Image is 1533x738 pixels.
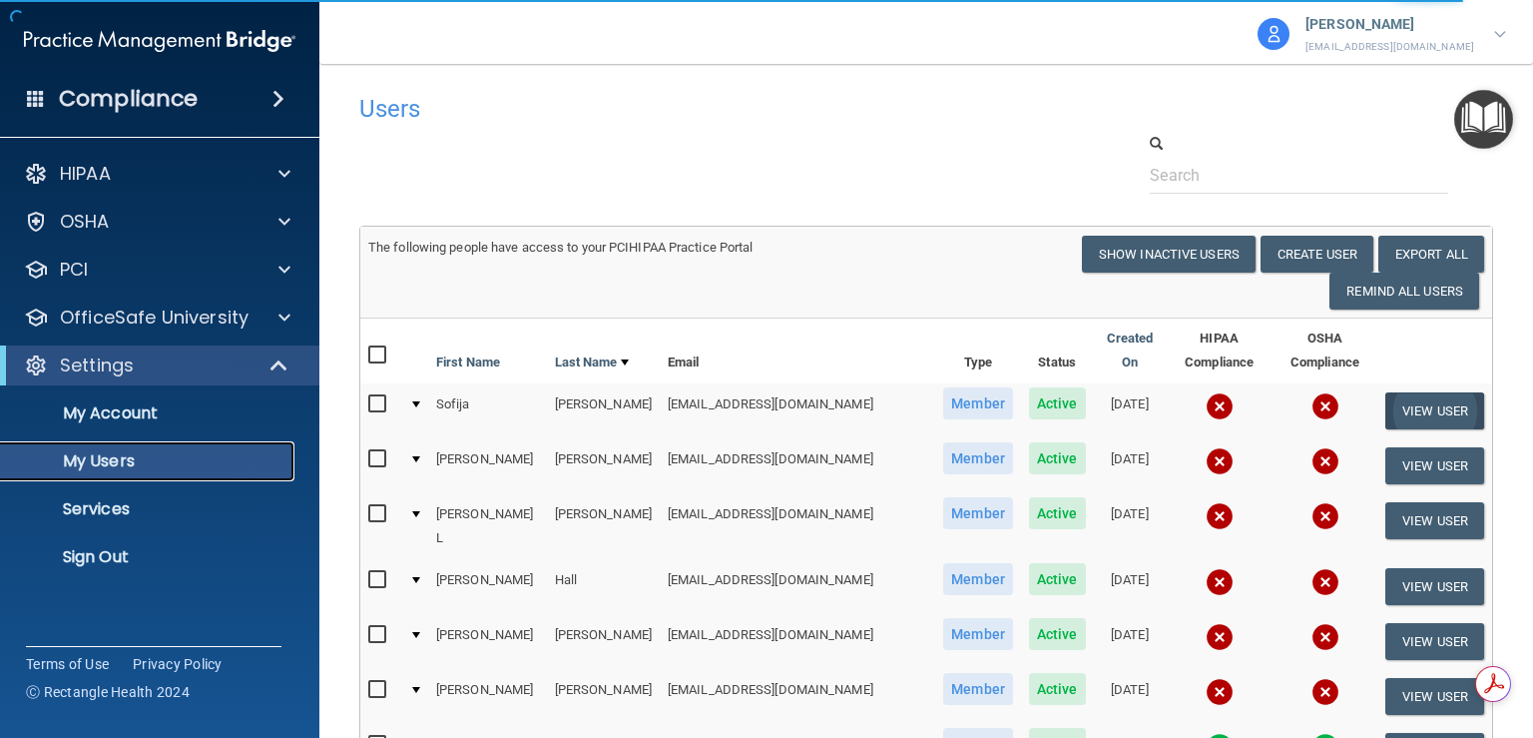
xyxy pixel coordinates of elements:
span: Member [943,563,1013,595]
button: View User [1385,623,1484,660]
p: OfficeSafe University [60,306,249,330]
input: Search [1150,157,1448,194]
button: Show Inactive Users [1082,236,1256,273]
span: Ⓒ Rectangle Health 2024 [26,682,190,702]
p: Settings [60,354,134,377]
td: [PERSON_NAME] [428,438,547,493]
img: cross.ca9f0e7f.svg [1206,447,1234,475]
a: Privacy Policy [133,654,223,674]
a: OSHA [24,210,290,234]
th: Email [660,319,935,383]
a: Export All [1378,236,1484,273]
img: cross.ca9f0e7f.svg [1311,623,1339,651]
span: Member [943,673,1013,705]
td: [PERSON_NAME] [547,383,660,438]
button: Remind All Users [1329,273,1479,310]
td: [DATE] [1094,614,1167,669]
span: Member [943,497,1013,529]
th: Status [1021,319,1094,383]
img: arrow-down.227dba2b.svg [1494,31,1506,38]
img: cross.ca9f0e7f.svg [1311,392,1339,420]
td: [EMAIL_ADDRESS][DOMAIN_NAME] [660,383,935,438]
td: [PERSON_NAME] [547,438,660,493]
img: cross.ca9f0e7f.svg [1206,623,1234,651]
td: [PERSON_NAME] [547,669,660,724]
img: cross.ca9f0e7f.svg [1311,447,1339,475]
span: Active [1029,442,1086,474]
span: Active [1029,497,1086,529]
td: [PERSON_NAME] [428,614,547,669]
td: [PERSON_NAME] L [428,493,547,559]
h4: Compliance [59,85,198,113]
img: cross.ca9f0e7f.svg [1206,678,1234,706]
td: [PERSON_NAME] [428,559,547,614]
td: [DATE] [1094,438,1167,493]
a: OfficeSafe University [24,306,290,330]
td: [EMAIL_ADDRESS][DOMAIN_NAME] [660,438,935,493]
button: View User [1385,568,1484,605]
p: [EMAIL_ADDRESS][DOMAIN_NAME] [1305,38,1474,56]
td: [EMAIL_ADDRESS][DOMAIN_NAME] [660,669,935,724]
td: [EMAIL_ADDRESS][DOMAIN_NAME] [660,493,935,559]
span: Active [1029,673,1086,705]
td: [EMAIL_ADDRESS][DOMAIN_NAME] [660,614,935,669]
td: [DATE] [1094,493,1167,559]
span: Member [943,618,1013,650]
td: [PERSON_NAME] [547,614,660,669]
td: Sofija [428,383,547,438]
td: [DATE] [1094,559,1167,614]
a: Last Name [555,351,629,374]
p: HIPAA [60,162,111,186]
td: [PERSON_NAME] [547,493,660,559]
th: OSHA Compliance [1273,319,1377,383]
td: [PERSON_NAME] [428,669,547,724]
h4: Users [359,96,1008,122]
a: First Name [436,351,500,374]
button: Open Resource Center [1454,90,1513,149]
img: cross.ca9f0e7f.svg [1206,502,1234,530]
td: [EMAIL_ADDRESS][DOMAIN_NAME] [660,559,935,614]
p: OSHA [60,210,110,234]
a: Created On [1102,327,1159,374]
a: Terms of Use [26,654,109,674]
a: HIPAA [24,162,290,186]
span: Member [943,442,1013,474]
td: Hall [547,559,660,614]
button: Create User [1261,236,1373,273]
p: My Users [13,451,285,471]
a: PCI [24,258,290,282]
button: View User [1385,447,1484,484]
button: View User [1385,392,1484,429]
button: View User [1385,502,1484,539]
p: My Account [13,403,285,423]
p: [PERSON_NAME] [1305,12,1474,38]
img: cross.ca9f0e7f.svg [1206,392,1234,420]
span: The following people have access to your PCIHIPAA Practice Portal [368,240,754,255]
img: PMB logo [24,21,295,61]
p: PCI [60,258,88,282]
span: Member [943,387,1013,419]
th: Type [935,319,1021,383]
td: [DATE] [1094,669,1167,724]
img: avatar.17b06cb7.svg [1258,18,1289,50]
a: Settings [24,354,289,377]
button: View User [1385,678,1484,715]
p: Sign Out [13,547,285,567]
span: Active [1029,618,1086,650]
td: [DATE] [1094,383,1167,438]
img: cross.ca9f0e7f.svg [1206,568,1234,596]
img: cross.ca9f0e7f.svg [1311,502,1339,530]
span: Active [1029,563,1086,595]
span: Active [1029,387,1086,419]
img: cross.ca9f0e7f.svg [1311,678,1339,706]
th: HIPAA Compliance [1166,319,1273,383]
p: Services [13,499,285,519]
img: cross.ca9f0e7f.svg [1311,568,1339,596]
